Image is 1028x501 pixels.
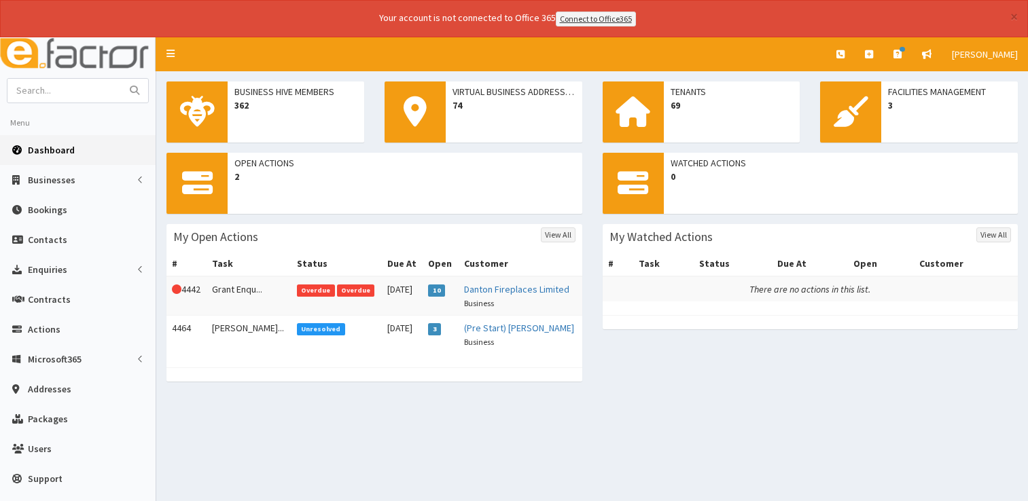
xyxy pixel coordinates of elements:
span: 3 [428,323,441,335]
input: Search... [7,79,122,103]
th: # [603,251,633,276]
span: Users [28,443,52,455]
th: Status [694,251,772,276]
span: Tenants [671,85,794,98]
td: [DATE] [382,276,423,316]
a: View All [541,227,575,242]
span: Businesses [28,174,75,186]
span: Overdue [337,284,375,297]
span: 10 [428,284,445,297]
span: Bookings [28,204,67,216]
div: Your account is not connected to Office 365 [110,11,905,26]
h3: My Watched Actions [609,231,713,243]
span: Facilities Management [888,85,1011,98]
th: Customer [914,251,1018,276]
th: Task [633,251,694,276]
span: Packages [28,413,68,425]
span: Overdue [297,284,335,297]
span: Open Actions [234,156,575,170]
span: Business Hive Members [234,85,357,98]
span: Addresses [28,383,71,395]
th: Customer [459,251,582,276]
span: 69 [671,98,794,112]
i: There are no actions in this list. [749,283,870,295]
a: Danton Fireplaces Limited [464,283,569,295]
th: # [166,251,207,276]
span: Actions [28,323,60,335]
span: 0 [671,170,1012,183]
button: × [1010,10,1018,24]
th: Open [423,251,458,276]
th: Task [207,251,291,276]
span: Microsoft365 [28,353,82,365]
a: [PERSON_NAME] [942,37,1028,71]
span: 3 [888,98,1011,112]
span: Dashboard [28,144,75,156]
span: 2 [234,170,575,183]
td: 4464 [166,315,207,354]
a: Connect to Office365 [556,12,636,26]
th: Due At [382,251,423,276]
h3: My Open Actions [173,231,258,243]
a: View All [976,227,1011,242]
td: 4442 [166,276,207,316]
a: (Pre Start) [PERSON_NAME] [464,322,574,334]
td: [DATE] [382,315,423,354]
td: [PERSON_NAME]... [207,315,291,354]
i: This Action is overdue! [172,284,181,294]
th: Open [848,251,914,276]
span: 74 [453,98,575,112]
span: Watched Actions [671,156,1012,170]
small: Business [464,337,494,347]
td: Grant Enqu... [207,276,291,316]
span: Support [28,472,63,485]
span: Unresolved [297,323,345,335]
th: Status [291,251,382,276]
span: [PERSON_NAME] [952,48,1018,60]
span: Contacts [28,234,67,246]
span: Enquiries [28,263,67,276]
span: Virtual Business Addresses [453,85,575,98]
span: 362 [234,98,357,112]
th: Due At [772,251,848,276]
small: Business [464,298,494,308]
span: Contracts [28,293,71,305]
